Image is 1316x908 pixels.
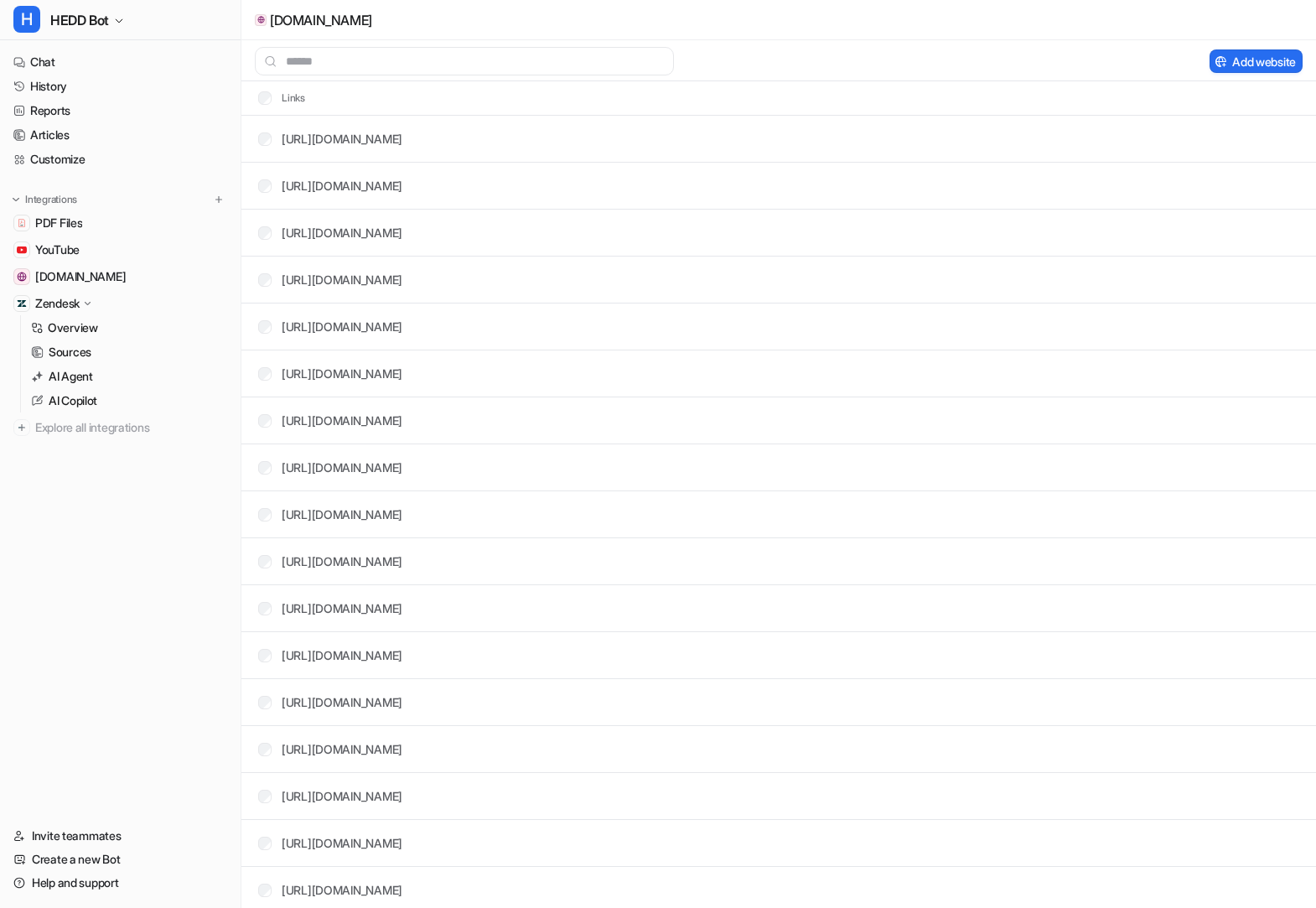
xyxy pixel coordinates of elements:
[49,368,93,385] p: AI Agent
[282,695,402,709] a: [URL][DOMAIN_NAME]
[7,416,234,439] a: Explore all integrations
[282,789,402,803] a: [URL][DOMAIN_NAME]
[257,16,265,23] img: hedd.audio icon
[7,238,234,262] a: YouTubeYouTube
[7,123,234,147] a: Articles
[13,6,40,33] span: H
[35,241,80,258] span: YouTube
[7,148,234,171] a: Customize
[282,601,402,615] a: [URL][DOMAIN_NAME]
[49,344,91,361] p: Sources
[7,99,234,122] a: Reports
[282,226,402,240] a: [URL][DOMAIN_NAME]
[25,193,77,206] p: Integrations
[7,824,234,848] a: Invite teammates
[282,883,402,897] a: [URL][DOMAIN_NAME]
[282,132,402,146] a: [URL][DOMAIN_NAME]
[282,366,402,381] a: [URL][DOMAIN_NAME]
[7,265,234,288] a: hedd.audio[DOMAIN_NAME]
[35,268,126,285] span: [DOMAIN_NAME]
[282,648,402,662] a: [URL][DOMAIN_NAME]
[24,340,234,364] a: Sources
[282,460,402,475] a: [URL][DOMAIN_NAME]
[49,392,97,409] p: AI Copilot
[7,871,234,895] a: Help and support
[282,413,402,428] a: [URL][DOMAIN_NAME]
[282,179,402,193] a: [URL][DOMAIN_NAME]
[35,414,227,441] span: Explore all integrations
[7,191,82,208] button: Integrations
[282,319,402,334] a: [URL][DOMAIN_NAME]
[270,12,372,29] p: [DOMAIN_NAME]
[24,365,234,388] a: AI Agent
[282,507,402,521] a: [URL][DOMAIN_NAME]
[7,211,234,235] a: PDF FilesPDF Files
[7,75,234,98] a: History
[213,194,225,205] img: menu_add.svg
[24,316,234,340] a: Overview
[24,389,234,412] a: AI Copilot
[7,848,234,871] a: Create a new Bot
[17,218,27,228] img: PDF Files
[245,88,306,108] th: Links
[282,272,402,287] a: [URL][DOMAIN_NAME]
[282,836,402,850] a: [URL][DOMAIN_NAME]
[13,419,30,436] img: explore all integrations
[50,8,109,32] span: HEDD Bot
[7,50,234,74] a: Chat
[48,319,98,336] p: Overview
[17,245,27,255] img: YouTube
[17,298,27,309] img: Zendesk
[10,194,22,205] img: expand menu
[1210,49,1303,73] button: Add website
[282,554,402,568] a: [URL][DOMAIN_NAME]
[35,295,80,312] p: Zendesk
[17,272,27,282] img: hedd.audio
[35,215,82,231] span: PDF Files
[282,742,402,756] a: [URL][DOMAIN_NAME]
